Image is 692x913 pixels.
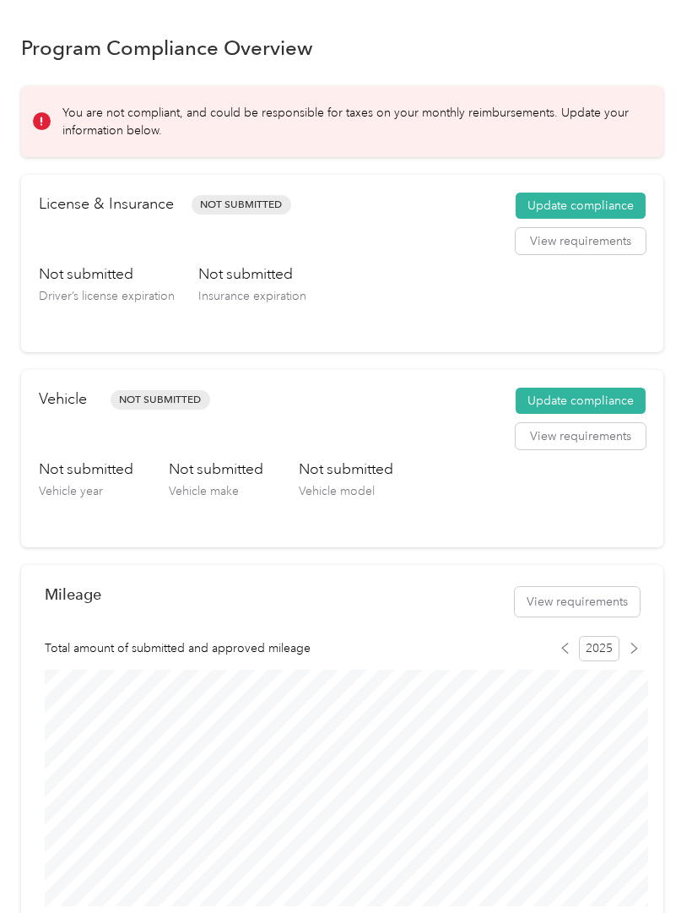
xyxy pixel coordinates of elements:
[515,587,640,617] button: View requirements
[39,484,103,498] span: Vehicle year
[579,636,619,661] span: 2025
[299,484,375,498] span: Vehicle model
[192,195,291,215] span: Not Submitted
[39,459,133,480] h3: Not submitted
[169,459,263,480] h3: Not submitted
[198,264,306,285] h3: Not submitted
[516,228,646,255] button: View requirements
[21,39,313,57] h1: Program Compliance Overview
[39,193,174,215] h2: License & Insurance
[39,289,175,303] span: Driver’s license expiration
[198,289,306,303] span: Insurance expiration
[45,639,311,657] span: Total amount of submitted and approved mileage
[111,390,210,410] span: Not Submitted
[169,484,239,498] span: Vehicle make
[45,585,101,603] h2: Mileage
[516,388,646,415] button: Update compliance
[299,459,393,480] h3: Not submitted
[39,264,175,285] h3: Not submitted
[39,388,87,410] h2: Vehicle
[516,193,646,220] button: Update compliance
[516,423,646,450] button: View requirements
[62,104,640,139] p: You are not compliant, and could be responsible for taxes on your monthly reimbursements. Update ...
[597,818,692,913] iframe: Everlance-gr Chat Button Frame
